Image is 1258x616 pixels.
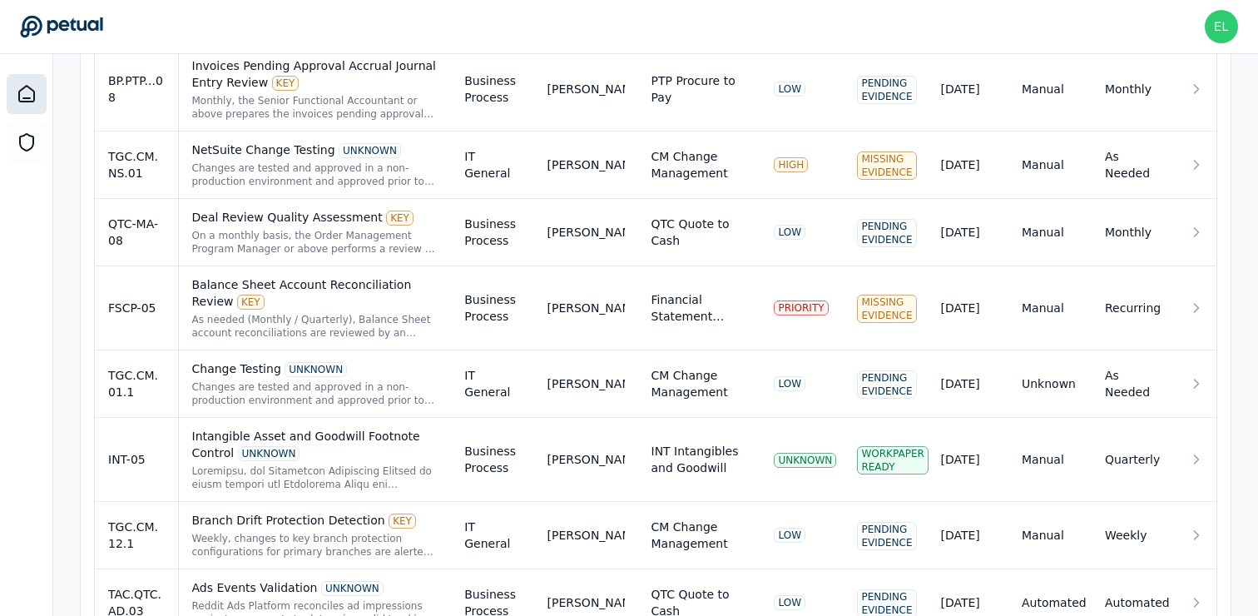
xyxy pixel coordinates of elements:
[192,579,438,596] div: Ads Events Validation
[547,300,625,316] div: [PERSON_NAME]
[108,216,165,249] div: QTC-MA-08
[857,295,916,323] div: Missing Evidence
[192,464,438,491] div: Quarterly, the Functional Accounting Manager or above reviews the Intangible Asset and Goodwill f...
[774,453,836,468] div: UNKNOWN
[192,57,438,91] div: Invoices Pending Approval Accrual Journal Entry Review
[451,502,533,569] td: IT General
[547,375,625,392] div: [PERSON_NAME]
[547,156,625,173] div: [PERSON_NAME]
[857,152,916,180] div: Missing Evidence
[651,216,748,249] div: QTC Quote to Cash
[192,313,438,340] div: As needed (Monthly / Quarterly), Balance Sheet account reconciliations are reviewed by an indepen...
[238,446,300,461] div: UNKNOWN
[940,156,995,173] div: [DATE]
[237,295,265,310] div: KEY
[774,225,805,240] div: LOW
[451,266,533,350] td: Business Process
[1092,132,1175,199] td: As Needed
[774,528,805,543] div: LOW
[108,148,165,181] div: TGC.CM.NS.01
[108,72,165,106] div: BP.PTP...08
[339,143,401,158] div: UNKNOWN
[940,375,995,392] div: [DATE]
[547,527,625,544] div: [PERSON_NAME]
[192,360,438,377] div: Change Testing
[192,94,438,121] div: Monthly, the Senior Functional Accountant or above prepares the invoices pending approval accrual...
[192,532,438,559] div: Weekly, changes to key branch protection configurations for primary branches are alerted upon cha...
[547,451,625,468] div: [PERSON_NAME]
[651,72,748,106] div: PTP Procure to Pay
[857,446,928,474] div: Workpaper Ready
[774,376,805,391] div: LOW
[108,300,165,316] div: FSCP-05
[386,211,414,226] div: KEY
[192,428,438,461] div: Intangible Asset and Goodwill Footnote Control
[451,199,533,266] td: Business Process
[651,291,748,325] div: Financial Statement Close
[1008,199,1092,266] td: Manual
[321,581,384,596] div: UNKNOWN
[940,451,995,468] div: [DATE]
[1008,266,1092,350] td: Manual
[651,519,748,552] div: CM Change Management
[857,370,916,399] div: Pending Evidence
[192,380,438,407] div: Changes are tested and approved in a non-production environment and approved prior to being imple...
[192,161,438,188] div: Changes are tested and approved in a non-production environment and approved prior to being imple...
[192,209,438,226] div: Deal Review Quality Assessment
[651,367,748,400] div: CM Change Management
[285,362,347,377] div: UNKNOWN
[774,301,828,315] div: PRIORITY
[651,443,748,476] div: INT Intangibles and Goodwill
[389,514,416,529] div: KEY
[451,350,533,418] td: IT General
[547,81,625,97] div: [PERSON_NAME]
[940,300,995,316] div: [DATE]
[547,594,625,611] div: [PERSON_NAME]
[940,594,995,611] div: [DATE]
[651,148,748,181] div: CM Change Management
[857,219,916,247] div: Pending Evidence
[940,527,995,544] div: [DATE]
[192,229,438,256] div: On a monthly basis, the Order Management Program Manager or above performs a review of Closed/Won...
[108,367,165,400] div: TGC.CM.01.1
[547,224,625,241] div: [PERSON_NAME]
[1092,199,1175,266] td: Monthly
[192,142,438,158] div: NetSuite Change Testing
[451,418,533,502] td: Business Process
[1092,502,1175,569] td: Weekly
[192,512,438,529] div: Branch Drift Protection Detection
[1008,502,1092,569] td: Manual
[272,76,300,91] div: KEY
[1008,47,1092,132] td: Manual
[451,132,533,199] td: IT General
[451,47,533,132] td: Business Process
[1092,350,1175,418] td: As Needed
[774,595,805,610] div: LOW
[1008,350,1092,418] td: Unknown
[857,522,916,550] div: Pending Evidence
[857,76,916,104] div: Pending Evidence
[7,74,47,114] a: Dashboard
[940,224,995,241] div: [DATE]
[1092,418,1175,502] td: Quarterly
[774,157,808,172] div: HIGH
[20,15,103,38] a: Go to Dashboard
[774,82,805,97] div: LOW
[1008,132,1092,199] td: Manual
[940,81,995,97] div: [DATE]
[192,276,438,310] div: Balance Sheet Account Reconciliation Review
[1092,47,1175,132] td: Monthly
[7,122,47,162] a: SOC
[108,451,165,468] div: INT-05
[1092,266,1175,350] td: Recurring
[1008,418,1092,502] td: Manual
[1205,10,1238,43] img: eliot+reddit@petual.ai
[108,519,165,552] div: TGC.CM.12.1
